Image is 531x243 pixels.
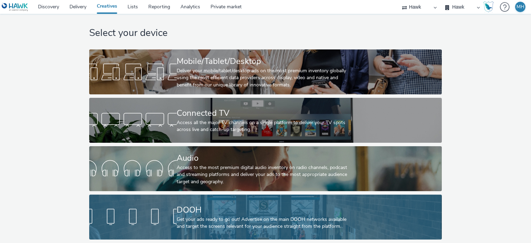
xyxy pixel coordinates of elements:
[177,216,352,230] div: Get your ads ready to go out! Advertise on the main DOOH networks available and target the screen...
[89,49,441,94] a: Mobile/Tablet/DesktopDeliver your mobile/tablet/desktop ads on the most premium inventory globall...
[89,98,441,143] a: Connected TVAccess all the major TV channels on a single platform to deliver your TV spots across...
[177,67,352,88] div: Deliver your mobile/tablet/desktop ads on the most premium inventory globally using the most effi...
[89,27,441,40] h1: Select your device
[483,1,496,12] a: Hawk Academy
[89,146,441,191] a: AudioAccess to the most premium digital audio inventory on radio channels, podcast and streaming ...
[177,204,352,216] div: DOOH
[2,3,28,11] img: undefined Logo
[89,195,441,240] a: DOOHGet your ads ready to go out! Advertise on the main DOOH networks available and target the sc...
[483,1,494,12] img: Hawk Academy
[516,2,524,12] div: MH
[177,107,352,119] div: Connected TV
[177,152,352,164] div: Audio
[177,55,352,67] div: Mobile/Tablet/Desktop
[177,119,352,133] div: Access all the major TV channels on a single platform to deliver your TV spots across live and ca...
[177,164,352,185] div: Access to the most premium digital audio inventory on radio channels, podcast and streaming platf...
